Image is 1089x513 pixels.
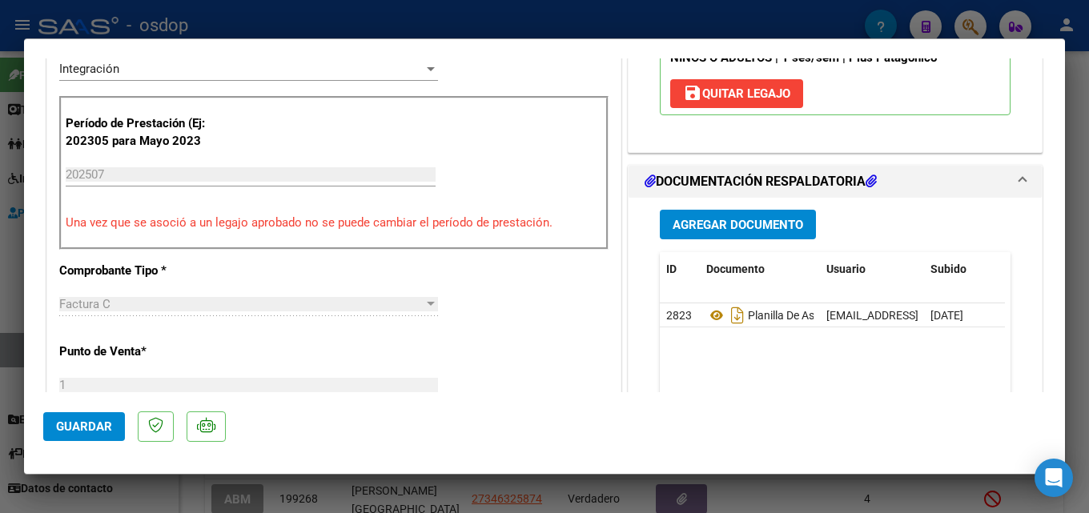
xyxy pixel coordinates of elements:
[670,79,803,108] button: Quitar Legajo
[683,86,790,101] span: Quitar Legajo
[673,218,803,232] span: Agregar Documento
[700,252,820,287] datatable-header-cell: Documento
[66,114,227,150] p: Período de Prestación (Ej: 202305 para Mayo 2023
[66,214,602,232] p: Una vez que se asoció a un legajo aprobado no se puede cambiar el período de prestación.
[666,263,677,275] span: ID
[666,309,692,322] span: 2823
[56,419,112,434] span: Guardar
[1035,459,1073,497] div: Open Intercom Messenger
[930,263,966,275] span: Subido
[683,83,702,102] mat-icon: save
[820,252,924,287] datatable-header-cell: Usuario
[660,252,700,287] datatable-header-cell: ID
[645,172,877,191] h1: DOCUMENTACIÓN RESPALDATORIA
[59,343,224,361] p: Punto de Venta
[706,309,853,322] span: Planilla De Asistencia
[826,263,866,275] span: Usuario
[930,309,963,322] span: [DATE]
[924,252,1004,287] datatable-header-cell: Subido
[706,263,765,275] span: Documento
[660,210,816,239] button: Agregar Documento
[59,62,119,76] span: Integración
[727,303,748,328] i: Descargar documento
[43,412,125,441] button: Guardar
[629,166,1042,198] mat-expansion-panel-header: DOCUMENTACIÓN RESPALDATORIA
[59,262,224,280] p: Comprobante Tipo *
[1004,252,1084,287] datatable-header-cell: Acción
[59,297,111,311] span: Factura C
